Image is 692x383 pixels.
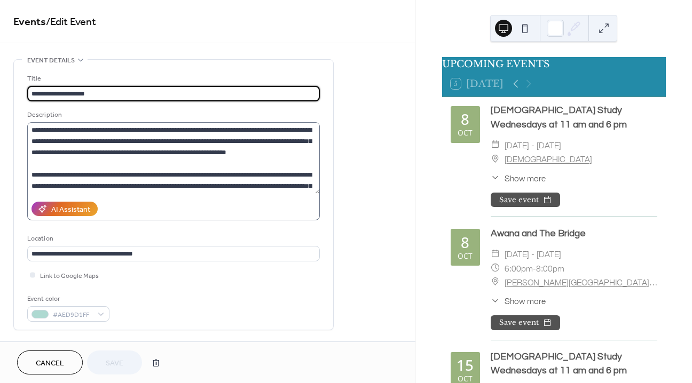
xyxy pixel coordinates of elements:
button: ​Show more [491,172,546,184]
div: [DEMOGRAPHIC_DATA] Study Wednesdays at 11 am and 6 pm [491,350,657,378]
span: 6:00pm [505,261,533,275]
div: Awana and The Bridge [491,227,657,241]
button: Save event [491,315,560,330]
a: [DEMOGRAPHIC_DATA] [505,151,592,165]
span: Show more [505,172,546,184]
span: / Edit Event [46,12,96,33]
div: ​ [491,294,500,307]
div: UPCOMING EVENTS [442,57,666,71]
span: Event details [27,55,75,66]
div: 8 [461,112,469,127]
a: [PERSON_NAME][GEOGRAPHIC_DATA][PERSON_NAME] at [GEOGRAPHIC_DATA][DEMOGRAPHIC_DATA] [505,275,657,289]
span: #AED9D1FF [53,309,92,321]
div: Title [27,73,318,84]
div: AI Assistant [51,204,90,216]
span: [DATE] - [DATE] [505,138,561,151]
button: Save event [491,193,560,208]
button: Cancel [17,350,83,374]
button: AI Assistant [32,202,98,216]
div: ​ [491,138,500,151]
a: Events [13,12,46,33]
div: ​ [491,172,500,184]
div: Description [27,109,318,121]
span: Cancel [36,358,64,369]
div: 15 [457,358,474,373]
div: [DEMOGRAPHIC_DATA] Study Wednesdays at 11 am and 6 pm [491,103,657,132]
span: 8:00pm [536,261,564,275]
span: Show more [505,294,546,307]
div: Event color [27,293,107,305]
span: - [533,261,536,275]
button: ​Show more [491,294,546,307]
span: Link to Google Maps [40,270,99,282]
span: [DATE] - [DATE] [505,246,561,260]
div: Oct [458,252,473,260]
div: Oct [458,375,473,382]
div: Oct [458,129,473,137]
div: ​ [491,246,500,260]
div: ​ [491,151,500,165]
div: ​ [491,261,500,275]
div: 8 [461,235,469,250]
div: Location [27,233,318,244]
div: ​ [491,275,500,289]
